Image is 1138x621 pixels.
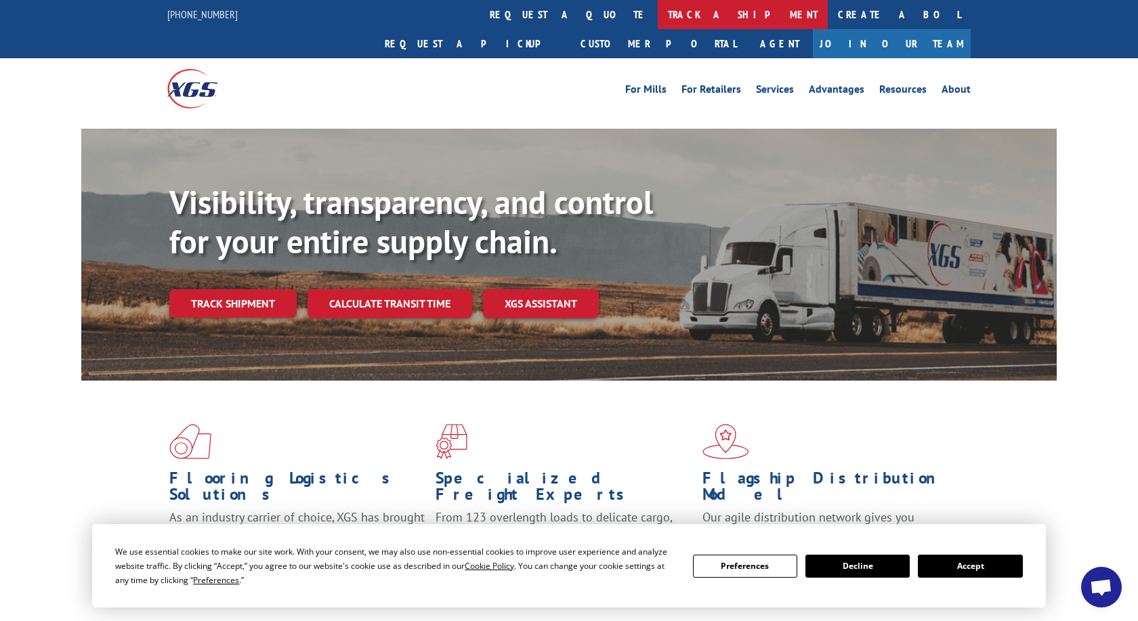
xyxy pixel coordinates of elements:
[809,84,864,99] a: Advantages
[169,181,653,262] b: Visibility, transparency, and control for your entire supply chain.
[436,424,467,459] img: xgs-icon-focused-on-flooring-red
[1081,567,1122,607] a: Open chat
[879,84,927,99] a: Resources
[92,524,1046,607] div: Cookie Consent Prompt
[756,84,794,99] a: Services
[308,289,472,318] a: Calculate transit time
[436,509,692,570] p: From 123 overlength loads to delicate cargo, our experienced staff knows the best way to move you...
[375,29,570,58] a: Request a pickup
[681,84,741,99] a: For Retailers
[625,84,667,99] a: For Mills
[169,509,425,557] span: As an industry carrier of choice, XGS has brought innovation and dedication to flooring logistics...
[918,555,1022,578] button: Accept
[702,470,958,509] h1: Flagship Distribution Model
[746,29,813,58] a: Agent
[702,424,749,459] img: xgs-icon-flagship-distribution-model-red
[169,289,297,318] a: Track shipment
[805,555,910,578] button: Decline
[115,544,676,587] div: We use essential cookies to make our site work. With your consent, we may also use non-essential ...
[436,470,692,509] h1: Specialized Freight Experts
[693,555,797,578] button: Preferences
[570,29,746,58] a: Customer Portal
[169,424,211,459] img: xgs-icon-total-supply-chain-intelligence-red
[702,509,952,541] span: Our agile distribution network gives you nationwide inventory management on demand.
[942,84,971,99] a: About
[465,560,514,572] span: Cookie Policy
[813,29,971,58] a: Join Our Team
[193,574,239,586] span: Preferences
[483,289,599,318] a: XGS ASSISTANT
[167,7,238,21] a: [PHONE_NUMBER]
[169,470,425,509] h1: Flooring Logistics Solutions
